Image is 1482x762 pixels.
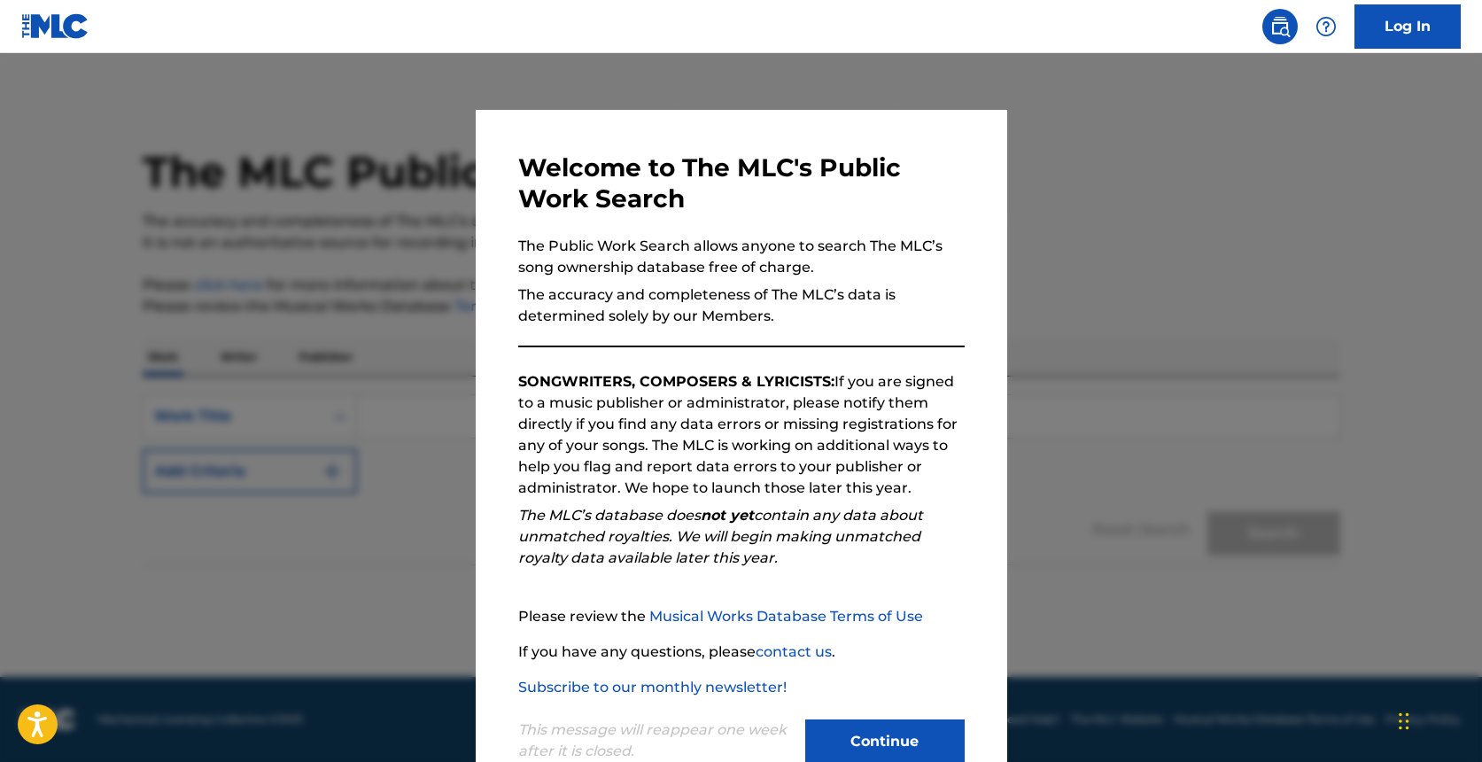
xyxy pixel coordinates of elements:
a: Subscribe to our monthly newsletter! [518,679,787,696]
p: The accuracy and completeness of The MLC’s data is determined solely by our Members. [518,284,965,327]
strong: SONGWRITERS, COMPOSERS & LYRICISTS: [518,373,834,390]
strong: not yet [701,507,754,524]
p: If you have any questions, please . [518,641,965,663]
div: Drag [1399,695,1409,748]
a: Public Search [1262,9,1298,44]
a: Musical Works Database Terms of Use [649,608,923,625]
a: contact us [756,643,832,660]
p: This message will reappear one week after it is closed. [518,719,795,762]
p: If you are signed to a music publisher or administrator, please notify them directly if you find ... [518,371,965,499]
div: Help [1308,9,1344,44]
p: Please review the [518,606,965,627]
img: MLC Logo [21,13,89,39]
img: search [1269,16,1291,37]
em: The MLC’s database does contain any data about unmatched royalties. We will begin making unmatche... [518,507,923,566]
h3: Welcome to The MLC's Public Work Search [518,152,965,214]
iframe: Chat Widget [1393,677,1482,762]
p: The Public Work Search allows anyone to search The MLC’s song ownership database free of charge. [518,236,965,278]
img: help [1315,16,1337,37]
a: Log In [1354,4,1461,49]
